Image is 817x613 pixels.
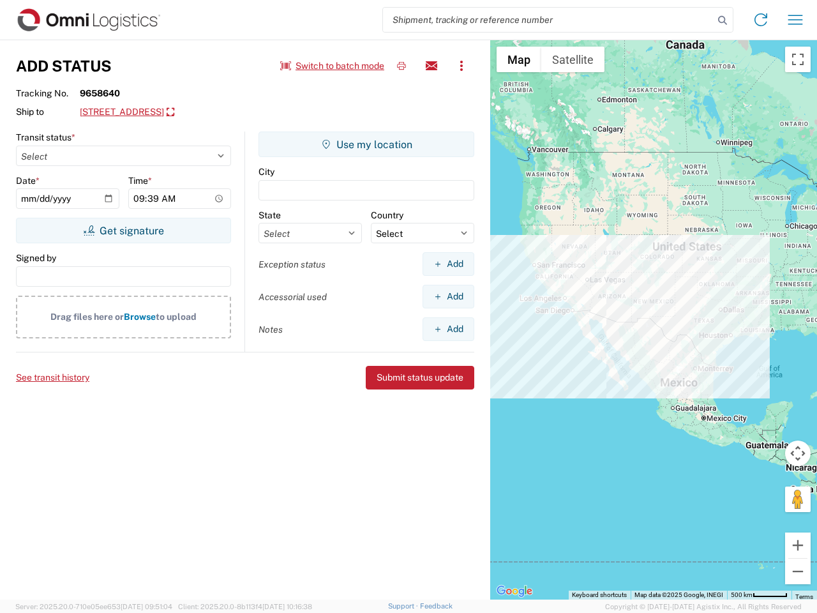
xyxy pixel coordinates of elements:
[727,591,791,600] button: Map Scale: 500 km per 51 pixels
[497,47,541,72] button: Show street map
[423,252,474,276] button: Add
[785,441,811,466] button: Map camera controls
[366,366,474,390] button: Submit status update
[785,487,811,512] button: Drag Pegman onto the map to open Street View
[634,591,723,598] span: Map data ©2025 Google, INEGI
[16,87,80,99] span: Tracking No.
[259,166,274,178] label: City
[423,285,474,308] button: Add
[16,175,40,186] label: Date
[572,591,627,600] button: Keyboard shortcuts
[15,603,172,610] span: Server: 2025.20.0-710e05ee653
[259,324,283,335] label: Notes
[259,209,281,221] label: State
[785,559,811,584] button: Zoom out
[259,132,474,157] button: Use my location
[605,601,802,612] span: Copyright © [DATE]-[DATE] Agistix Inc., All Rights Reserved
[178,603,312,610] span: Client: 2025.20.0-8b113f4
[16,367,89,388] button: See transit history
[785,533,811,558] button: Zoom in
[124,312,156,322] span: Browse
[259,291,327,303] label: Accessorial used
[80,102,174,123] a: [STREET_ADDRESS]
[16,106,80,117] span: Ship to
[541,47,604,72] button: Show satellite imagery
[493,583,536,600] img: Google
[156,312,197,322] span: to upload
[121,603,172,610] span: [DATE] 09:51:04
[423,317,474,341] button: Add
[420,602,453,610] a: Feedback
[731,591,753,598] span: 500 km
[262,603,312,610] span: [DATE] 10:16:38
[383,8,714,32] input: Shipment, tracking or reference number
[80,87,120,99] strong: 9658640
[388,602,420,610] a: Support
[795,593,813,600] a: Terms
[50,312,124,322] span: Drag files here or
[371,209,403,221] label: Country
[785,47,811,72] button: Toggle fullscreen view
[16,132,75,143] label: Transit status
[16,218,231,243] button: Get signature
[16,252,56,264] label: Signed by
[16,57,112,75] h3: Add Status
[259,259,326,270] label: Exception status
[493,583,536,600] a: Open this area in Google Maps (opens a new window)
[280,56,384,77] button: Switch to batch mode
[128,175,152,186] label: Time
